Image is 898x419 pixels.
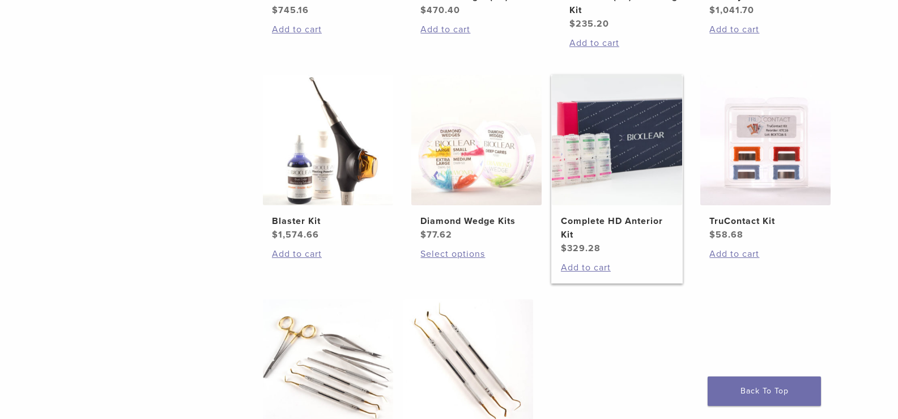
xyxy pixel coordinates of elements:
[272,229,278,240] span: $
[262,75,394,242] a: Blaster KitBlaster Kit $1,574.66
[272,247,384,261] a: Add to cart: “Blaster Kit”
[709,247,822,261] a: Add to cart: “TruContact Kit”
[700,75,831,205] img: TruContact Kit
[709,229,743,240] bdi: 58.68
[272,5,278,16] span: $
[552,75,682,205] img: Complete HD Anterior Kit
[708,376,821,406] a: Back To Top
[420,5,427,16] span: $
[272,229,319,240] bdi: 1,574.66
[263,75,393,205] img: Blaster Kit
[569,18,609,29] bdi: 235.20
[420,229,427,240] span: $
[569,18,576,29] span: $
[411,75,542,205] img: Diamond Wedge Kits
[420,214,533,228] h2: Diamond Wedge Kits
[272,214,384,228] h2: Blaster Kit
[420,229,452,240] bdi: 77.62
[709,229,716,240] span: $
[420,5,460,16] bdi: 470.40
[561,214,673,242] h2: Complete HD Anterior Kit
[420,247,533,261] a: Select options for “Diamond Wedge Kits”
[561,261,673,274] a: Add to cart: “Complete HD Anterior Kit”
[709,214,822,228] h2: TruContact Kit
[561,243,601,254] bdi: 329.28
[411,75,543,242] a: Diamond Wedge KitsDiamond Wedge Kits $77.62
[700,75,832,242] a: TruContact KitTruContact Kit $58.68
[420,23,533,36] a: Add to cart: “Black Triangle (BT) Kit”
[709,23,822,36] a: Add to cart: “HeatSync Kit”
[272,5,309,16] bdi: 745.16
[569,36,682,50] a: Add to cart: “Rockstar (RS) Polishing Kit”
[561,243,567,254] span: $
[709,5,716,16] span: $
[272,23,384,36] a: Add to cart: “Evolve All-in-One Kit”
[709,5,754,16] bdi: 1,041.70
[551,75,683,255] a: Complete HD Anterior KitComplete HD Anterior Kit $329.28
